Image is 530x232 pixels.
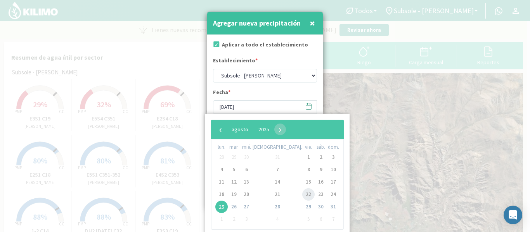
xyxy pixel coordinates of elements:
[271,213,284,225] span: 4
[228,201,240,213] span: 26
[253,124,274,135] button: 2025
[271,201,284,213] span: 28
[302,163,315,176] span: 8
[228,213,240,225] span: 2
[258,126,269,133] span: 2025
[240,176,253,188] span: 13
[302,188,315,201] span: 22
[228,143,240,151] th: weekday
[240,188,253,201] span: 20
[215,151,228,163] span: 28
[215,124,227,135] button: ‹
[271,163,284,176] span: 7
[327,151,339,163] span: 3
[228,151,240,163] span: 29
[302,213,315,225] span: 5
[302,201,315,213] span: 29
[222,41,308,49] label: Aplicar a todo el establecimiento
[327,176,339,188] span: 17
[253,143,302,151] th: weekday
[213,18,301,29] h4: Agregar nueva precipitación
[215,188,228,201] span: 18
[213,88,230,98] label: Fecha
[240,163,253,176] span: 6
[228,163,240,176] span: 5
[228,176,240,188] span: 12
[240,213,253,225] span: 3
[215,124,286,131] bs-datepicker-navigation-view: ​ ​ ​
[302,143,315,151] th: weekday
[302,176,315,188] span: 15
[327,201,339,213] span: 31
[315,188,327,201] span: 23
[271,176,284,188] span: 14
[240,151,253,163] span: 30
[327,163,339,176] span: 10
[315,213,327,225] span: 6
[327,188,339,201] span: 24
[232,126,248,133] span: agosto
[504,206,522,224] div: Open Intercom Messenger
[271,151,284,163] span: 31
[215,201,228,213] span: 25
[315,163,327,176] span: 9
[228,188,240,201] span: 19
[327,213,339,225] span: 7
[240,143,253,151] th: weekday
[227,124,253,135] button: agosto
[310,17,315,29] span: ×
[215,163,228,176] span: 4
[302,151,315,163] span: 1
[315,176,327,188] span: 16
[327,143,339,151] th: weekday
[315,143,327,151] th: weekday
[274,124,286,135] span: ›
[215,176,228,188] span: 11
[308,15,317,31] button: Close
[215,143,228,151] th: weekday
[240,201,253,213] span: 27
[271,188,284,201] span: 21
[215,213,228,225] span: 1
[315,201,327,213] span: 30
[213,57,258,67] label: Establecimiento
[315,151,327,163] span: 2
